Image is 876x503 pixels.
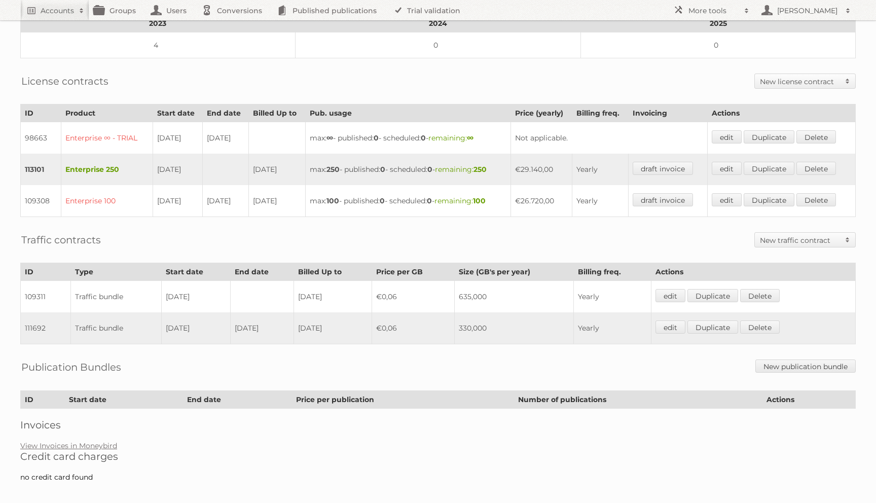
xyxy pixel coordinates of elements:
th: Price (yearly) [510,104,572,122]
td: max: - published: - scheduled: - [305,122,510,154]
a: Duplicate [744,130,794,143]
span: remaining: [428,133,473,142]
th: Actions [707,104,855,122]
a: edit [655,320,685,334]
span: Toggle [840,74,855,88]
span: remaining: [435,165,487,174]
th: 2025 [581,15,856,32]
td: 635,000 [454,281,574,313]
td: [DATE] [230,312,294,344]
td: [DATE] [249,185,306,217]
td: 330,000 [454,312,574,344]
a: edit [712,193,742,206]
th: Billing freq. [572,104,628,122]
th: Price per GB [372,263,454,281]
td: [DATE] [153,185,203,217]
a: edit [712,130,742,143]
th: Price per publication [292,391,514,409]
h2: Traffic contracts [21,232,101,247]
td: €26.720,00 [510,185,572,217]
strong: ∞ [467,133,473,142]
td: Not applicable. [510,122,707,154]
h2: New license contract [760,77,840,87]
td: 113101 [21,154,61,185]
td: 0 [581,32,856,58]
h2: Credit card charges [20,450,856,462]
th: Type [70,263,161,281]
td: €29.140,00 [510,154,572,185]
td: Yearly [574,281,651,313]
td: [DATE] [203,185,249,217]
h2: [PERSON_NAME] [775,6,841,16]
h2: License contracts [21,74,108,89]
a: Duplicate [687,289,738,302]
td: Enterprise 100 [61,185,153,217]
a: New publication bundle [755,360,856,373]
td: 111692 [21,312,71,344]
td: €0,06 [372,281,454,313]
a: Delete [796,162,836,175]
h2: Publication Bundles [21,360,121,375]
strong: 0 [421,133,426,142]
strong: 0 [427,165,432,174]
td: Yearly [572,154,628,185]
td: [DATE] [161,281,230,313]
td: [DATE] [153,122,203,154]
th: 2024 [295,15,580,32]
th: Start date [153,104,203,122]
strong: 250 [326,165,340,174]
td: Enterprise 250 [61,154,153,185]
td: [DATE] [153,154,203,185]
td: [DATE] [294,281,372,313]
th: Product [61,104,153,122]
a: Delete [740,289,780,302]
span: Toggle [840,233,855,247]
th: End date [203,104,249,122]
a: Delete [796,130,836,143]
a: edit [655,289,685,302]
td: max: - published: - scheduled: - [305,154,510,185]
td: €0,06 [372,312,454,344]
h2: Accounts [41,6,74,16]
th: Pub. usage [305,104,510,122]
th: Actions [762,391,855,409]
th: Number of publications [514,391,762,409]
td: 4 [21,32,296,58]
td: [DATE] [249,154,306,185]
h2: Invoices [20,419,856,431]
th: Billed Up to [294,263,372,281]
a: Duplicate [744,193,794,206]
h2: More tools [688,6,739,16]
strong: ∞ [326,133,333,142]
th: Start date [161,263,230,281]
strong: 0 [380,196,385,205]
th: ID [21,263,71,281]
th: Billed Up to [249,104,306,122]
th: Actions [651,263,855,281]
h2: New traffic contract [760,235,840,245]
td: max: - published: - scheduled: - [305,185,510,217]
td: 109311 [21,281,71,313]
td: [DATE] [294,312,372,344]
th: Invoicing [628,104,707,122]
td: [DATE] [203,122,249,154]
td: Enterprise ∞ - TRIAL [61,122,153,154]
td: [DATE] [161,312,230,344]
th: Start date [65,391,183,409]
a: draft invoice [633,162,693,175]
td: Yearly [574,312,651,344]
a: New license contract [755,74,855,88]
a: View Invoices in Moneybird [20,441,117,450]
strong: 100 [473,196,486,205]
td: 98663 [21,122,61,154]
span: remaining: [434,196,486,205]
a: Duplicate [687,320,738,334]
th: 2023 [21,15,296,32]
a: Delete [740,320,780,334]
a: edit [712,162,742,175]
a: Duplicate [744,162,794,175]
strong: 0 [380,165,385,174]
td: Traffic bundle [70,281,161,313]
td: 0 [295,32,580,58]
strong: 250 [473,165,487,174]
